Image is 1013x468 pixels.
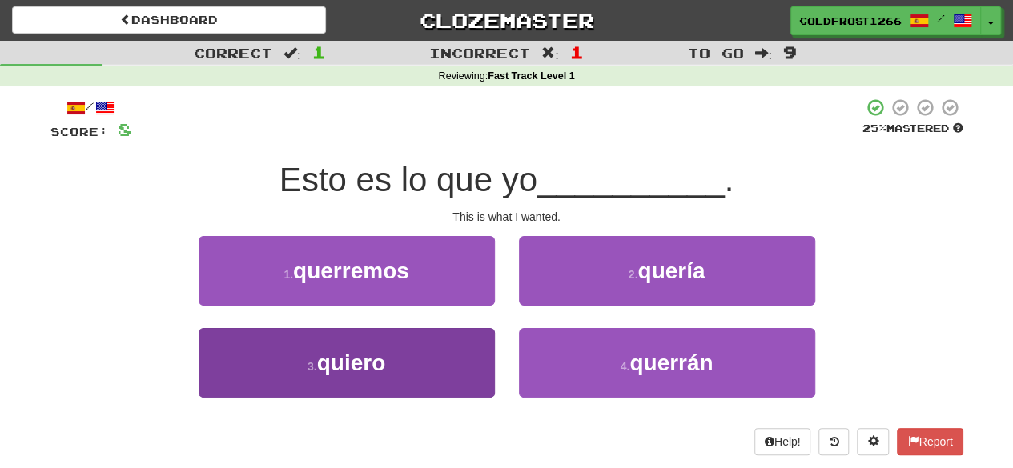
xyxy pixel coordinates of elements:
[293,258,409,283] span: querremos
[50,209,963,225] div: This is what I wanted.
[312,42,326,62] span: 1
[519,328,815,398] button: 4.querrán
[629,268,638,281] small: 2 .
[799,14,902,28] span: ColdFrost1266
[429,45,530,61] span: Incorrect
[118,119,131,139] span: 8
[199,328,495,398] button: 3.quiero
[279,161,537,198] span: Esto es lo que yo
[488,70,575,82] strong: Fast Track Level 1
[621,360,630,373] small: 4 .
[570,42,584,62] span: 1
[283,46,301,60] span: :
[199,236,495,306] button: 1.querremos
[50,98,131,118] div: /
[725,161,734,198] span: .
[897,428,963,455] button: Report
[350,6,664,34] a: Clozemaster
[283,268,293,281] small: 1 .
[537,161,725,198] span: __________
[687,45,743,61] span: To go
[937,13,945,24] span: /
[754,428,811,455] button: Help!
[519,236,815,306] button: 2.quería
[541,46,559,60] span: :
[783,42,797,62] span: 9
[317,350,386,375] span: quiero
[50,125,108,138] span: Score:
[754,46,772,60] span: :
[818,428,849,455] button: Round history (alt+y)
[194,45,272,61] span: Correct
[790,6,981,35] a: ColdFrost1266 /
[862,122,886,134] span: 25 %
[308,360,317,373] small: 3 .
[12,6,326,34] a: Dashboard
[637,258,705,283] span: quería
[629,350,713,375] span: querrán
[862,122,963,136] div: Mastered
